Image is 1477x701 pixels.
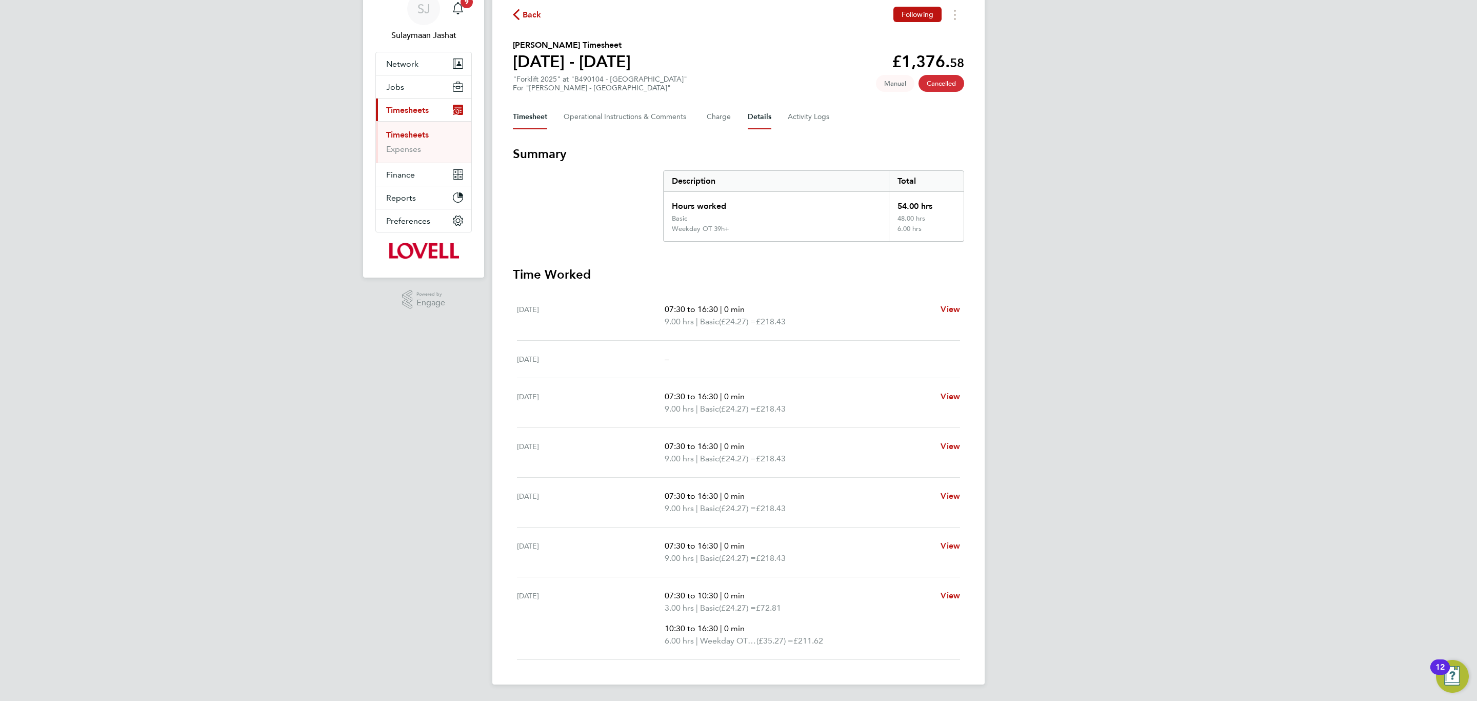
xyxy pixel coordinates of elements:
span: 07:30 to 16:30 [665,304,718,314]
span: Reports [386,193,416,203]
span: This timesheet was manually created. [876,75,914,92]
span: 07:30 to 16:30 [665,491,718,501]
span: 0 min [724,304,745,314]
span: £218.43 [756,404,786,414]
button: Preferences [376,209,471,232]
span: Powered by [416,290,445,299]
button: Network [376,52,471,75]
span: 07:30 to 16:30 [665,441,718,451]
span: 9.00 hrs [665,503,694,513]
span: Basic [700,602,719,614]
button: Following [893,7,942,22]
div: "Forklift 2025" at "B490104 - [GEOGRAPHIC_DATA]" [513,75,687,92]
span: 9.00 hrs [665,404,694,414]
div: [DATE] [517,303,665,328]
a: Expenses [386,144,421,154]
button: Charge [707,105,731,129]
span: £218.43 [756,503,786,513]
button: Open Resource Center, 12 new notifications [1436,660,1469,693]
div: Total [889,171,964,191]
span: 0 min [724,591,745,600]
span: | [720,541,722,551]
span: 3.00 hrs [665,603,694,613]
span: 58 [950,55,964,70]
span: £218.43 [756,553,786,563]
span: Sulaymaan Jashat [375,29,472,42]
a: Powered byEngage [402,290,446,309]
span: Finance [386,170,415,180]
span: View [941,304,960,314]
div: [DATE] [517,440,665,465]
a: View [941,540,960,552]
span: This timesheet has been cancelled. [919,75,964,92]
span: 10:30 to 16:30 [665,624,718,633]
div: 12 [1435,667,1445,680]
span: – [665,354,669,364]
span: £218.43 [756,317,786,326]
a: View [941,303,960,316]
div: [DATE] [517,353,665,365]
span: (£24.27) = [719,503,756,513]
span: View [941,491,960,501]
span: (£24.27) = [719,603,756,613]
img: lovell-logo-retina.png [388,243,458,259]
span: 0 min [724,624,745,633]
h1: [DATE] - [DATE] [513,51,631,72]
span: 9.00 hrs [665,317,694,326]
span: | [720,491,722,501]
span: View [941,541,960,551]
span: Basic [700,403,719,415]
div: For "[PERSON_NAME] - [GEOGRAPHIC_DATA]" [513,84,687,92]
span: Back [523,9,542,21]
a: View [941,391,960,403]
div: [DATE] [517,490,665,515]
div: Weekday OT 39h+ [672,225,729,233]
div: 48.00 hrs [889,215,964,225]
div: 6.00 hrs [889,225,964,241]
span: (£24.27) = [719,454,756,463]
section: Timesheet [513,146,964,660]
div: [DATE] [517,391,665,415]
h3: Summary [513,146,964,162]
span: | [720,591,722,600]
button: Back [513,8,542,21]
button: Timesheet [513,105,547,129]
span: (£24.27) = [719,317,756,326]
button: Details [748,105,771,129]
button: Operational Instructions & Comments [564,105,690,129]
span: | [696,553,698,563]
span: | [720,441,722,451]
span: Following [902,10,933,19]
span: 07:30 to 10:30 [665,591,718,600]
span: View [941,441,960,451]
span: Basic [700,502,719,515]
a: Timesheets [386,130,429,140]
app-decimal: £1,376. [892,52,964,71]
span: £72.81 [756,603,781,613]
span: Preferences [386,216,430,226]
button: Timesheets [376,99,471,121]
span: 0 min [724,441,745,451]
span: | [720,624,722,633]
span: | [696,503,698,513]
div: Summary [663,170,964,242]
span: Weekday OT 39h+ [700,635,756,647]
span: (£24.27) = [719,404,756,414]
span: | [696,603,698,613]
div: [DATE] [517,590,665,647]
button: Finance [376,163,471,186]
span: 0 min [724,541,745,551]
span: 0 min [724,491,745,501]
span: | [720,392,722,401]
div: Description [664,171,889,191]
div: 54.00 hrs [889,192,964,215]
div: Timesheets [376,121,471,163]
span: | [696,454,698,463]
span: £211.62 [793,636,823,646]
h3: Time Worked [513,266,964,283]
div: Basic [672,215,687,223]
span: Jobs [386,82,404,92]
span: 07:30 to 16:30 [665,541,718,551]
span: Timesheets [386,105,429,115]
a: Go to home page [375,243,472,259]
